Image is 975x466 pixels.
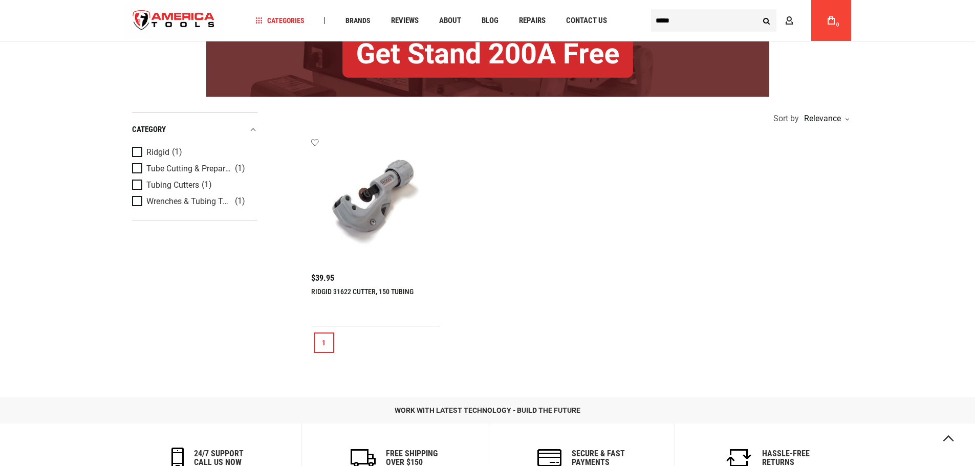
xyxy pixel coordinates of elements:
span: Tubing Cutters [146,181,199,190]
span: (1) [235,197,245,206]
a: RIDGID 31622 CUTTER, 150 TUBING [311,287,414,296]
span: Categories [255,17,305,24]
span: Repairs [519,17,546,25]
img: RIDGID 31622 CUTTER, 150 TUBING [321,148,430,257]
a: store logo [124,2,224,40]
a: 1 [314,332,334,353]
span: Sort by [773,115,799,123]
span: 0 [836,22,839,28]
a: Blog [477,14,503,28]
a: Contact Us [561,14,612,28]
a: Wrenches & Tubing Tools (1) [132,196,255,207]
span: Blog [482,17,499,25]
a: Categories [251,14,309,28]
button: Search [757,11,776,30]
span: Contact Us [566,17,607,25]
span: About [439,17,461,25]
span: Tube Cutting & Preparation [146,164,232,173]
span: Brands [345,17,371,24]
span: (1) [202,181,212,189]
span: Reviews [391,17,419,25]
a: Ridgid (1) [132,147,255,158]
img: America Tools [124,2,224,40]
a: Reviews [386,14,423,28]
span: (1) [172,148,182,157]
span: $39.95 [311,274,334,282]
a: Tubing Cutters (1) [132,180,255,191]
div: Product Filters [132,112,257,220]
span: Wrenches & Tubing Tools [146,197,232,206]
a: About [435,14,466,28]
div: category [132,123,257,137]
span: Ridgid [146,148,169,157]
div: Relevance [801,115,849,123]
a: Repairs [514,14,550,28]
span: (1) [235,164,245,173]
a: Tube Cutting & Preparation (1) [132,163,255,174]
a: Brands [341,14,375,28]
